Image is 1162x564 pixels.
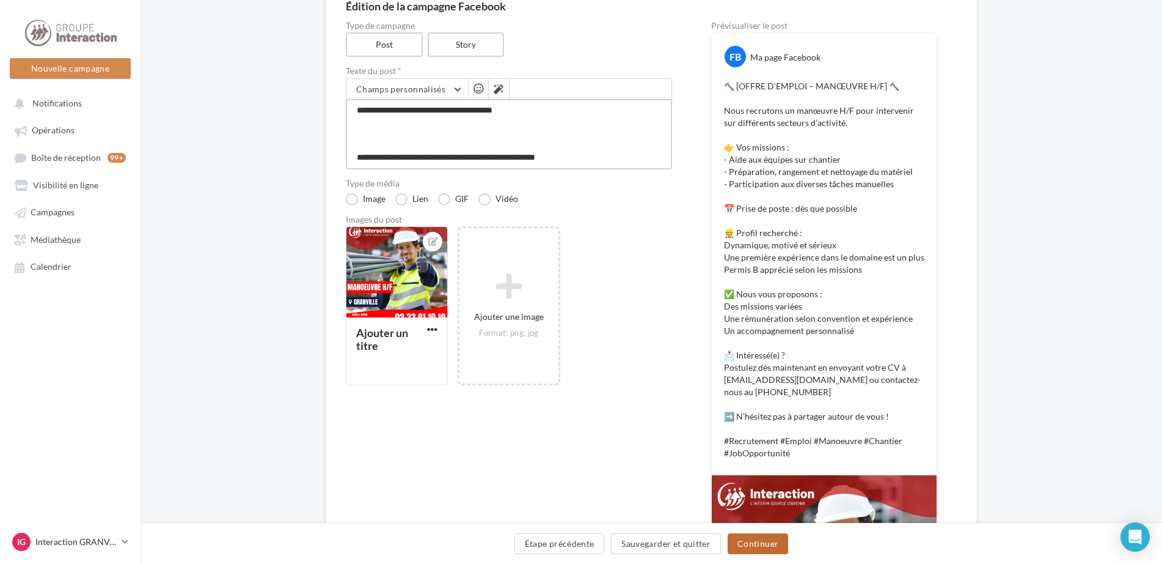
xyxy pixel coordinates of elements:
[346,32,423,57] label: Post
[17,536,26,548] span: IG
[346,179,672,188] label: Type de média
[438,193,469,206] label: GIF
[356,326,408,352] div: Ajouter un titre
[728,533,788,554] button: Continuer
[514,533,605,554] button: Étape précédente
[750,51,820,64] div: Ma page Facebook
[10,58,131,79] button: Nouvelle campagne
[35,536,117,548] p: Interaction GRANVILLE
[428,32,505,57] label: Story
[33,180,98,190] span: Visibilité en ligne
[31,152,101,163] span: Boîte de réception
[611,533,721,554] button: Sauvegarder et quitter
[478,193,518,206] label: Vidéo
[725,46,746,67] div: FB
[7,174,133,196] a: Visibilité en ligne
[108,153,126,163] div: 99+
[31,234,81,245] span: Médiathèque
[711,21,937,30] div: Prévisualiser le post
[1120,522,1150,552] div: Open Intercom Messenger
[31,262,71,272] span: Calendrier
[395,193,428,206] label: Lien
[724,80,924,459] p: 🔨 [OFFRE D’EMPLOI – MANŒUVRE H/F] 🔨 Nous recrutons un manœuvre H/F pour intervenir sur différents...
[7,92,128,114] button: Notifications
[7,146,133,169] a: Boîte de réception99+
[7,255,133,277] a: Calendrier
[346,1,957,12] div: Édition de la campagne Facebook
[32,98,82,108] span: Notifications
[32,125,75,136] span: Opérations
[346,79,468,100] button: Champs personnalisés
[346,193,386,206] label: Image
[31,207,75,218] span: Campagnes
[356,84,445,94] span: Champs personnalisés
[346,215,672,224] div: Images du post
[7,201,133,223] a: Campagnes
[346,21,672,30] label: Type de campagne
[7,119,133,141] a: Opérations
[7,228,133,250] a: Médiathèque
[10,530,131,554] a: IG Interaction GRANVILLE
[346,67,672,75] label: Texte du post *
